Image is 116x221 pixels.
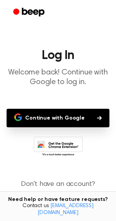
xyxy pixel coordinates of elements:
[7,109,109,127] button: Continue with Google
[6,68,110,87] p: Welcome back! Continue with Google to log in.
[38,203,94,216] a: [EMAIL_ADDRESS][DOMAIN_NAME]
[5,203,111,216] span: Contact us
[8,190,108,200] a: Create an Account
[6,49,110,62] h1: Log In
[8,5,51,20] a: Beep
[6,179,110,200] p: Don't have an account?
